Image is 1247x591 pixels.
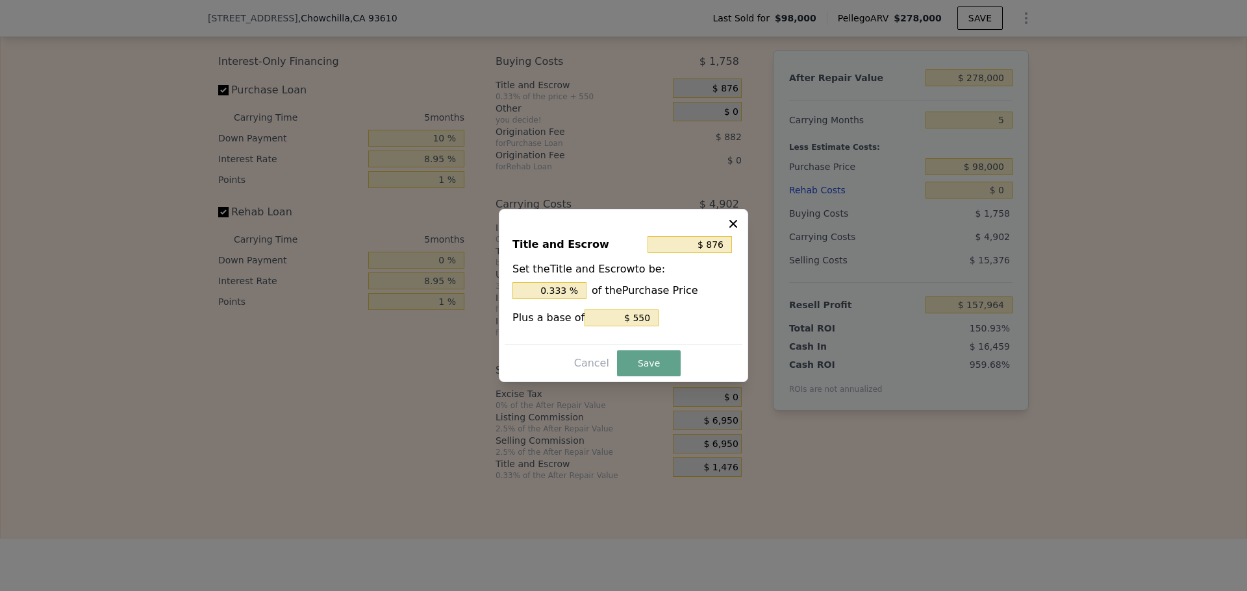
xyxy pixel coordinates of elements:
[569,353,614,374] button: Cancel
[512,233,642,256] div: Title and Escrow
[617,350,681,376] button: Save
[512,282,735,299] div: of the Purchase Price
[512,311,585,324] span: Plus a base of
[512,261,735,299] div: Set the Title and Escrow to be:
